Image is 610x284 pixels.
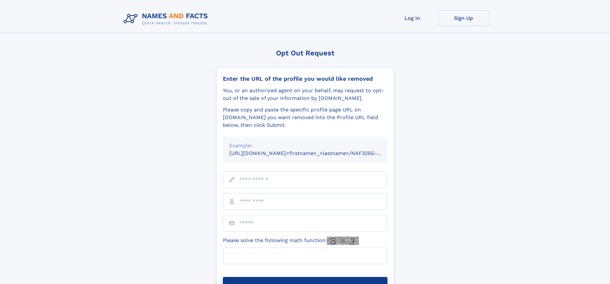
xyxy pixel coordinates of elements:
[387,10,438,26] a: Log In
[216,49,394,57] div: Opt Out Request
[223,106,387,129] div: Please copy and paste the specific profile page URL on [DOMAIN_NAME] you want removed into the Pr...
[223,237,359,245] label: Please solve the following math function:
[121,10,213,28] img: Logo Names and Facts
[223,87,387,102] div: You, or an authorized agent on your behalf, may request to opt-out of the sale of your informatio...
[223,75,387,82] div: Enter the URL of the profile you would like removed
[229,150,400,156] small: [URL][DOMAIN_NAME]<firstname>_<lastname>/NAF325G-xxxxxxxx
[229,142,381,150] div: Example:
[438,10,489,26] a: Sign Up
